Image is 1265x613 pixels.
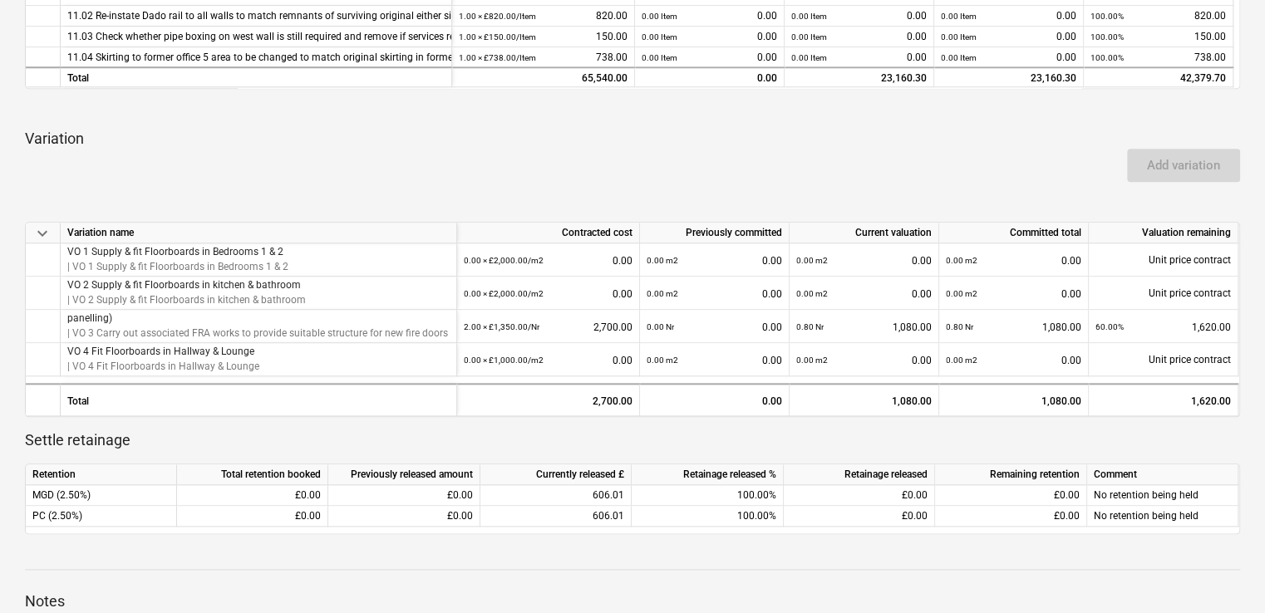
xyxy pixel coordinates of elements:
small: 0.00 m2 [796,356,828,365]
small: 0.00 m2 [946,256,977,265]
div: 1,080.00 [796,310,932,344]
div: 100.00% [632,485,784,506]
div: Retainage released [784,464,935,485]
div: 820.00 [1090,6,1226,27]
div: Contracted cost [457,223,640,243]
div: 11.03 Check whether pipe boxing on west wall is still required and remove if services redundant a... [67,27,445,47]
div: 0.00 [796,343,932,377]
div: 0.00 [647,243,782,277]
div: £0.00 [784,485,935,506]
small: 0.00 m2 [946,356,977,365]
p: Notes [25,591,1240,611]
div: 738.00 [1090,47,1226,68]
span: keyboard_arrow_down [32,223,52,243]
div: 0.00 [464,243,632,277]
div: Unit price contract [1089,343,1238,376]
div: 2,700.00 [457,383,640,416]
small: 0.00 Item [941,53,977,62]
small: 0.00 Nr [647,322,674,331]
div: 0.00 [946,343,1081,377]
div: 100.00% [632,506,784,527]
div: Committed total [939,223,1089,243]
div: Current valuation [790,223,939,243]
div: 1,080.00 [796,385,932,418]
div: 23,160.30 [791,69,927,90]
p: VO 1 Supply & fit Floorboards in Bedrooms 1 & 2 [67,245,288,259]
small: 0.00 Item [642,12,677,21]
div: 606.01 [487,485,624,506]
div: 0.00 [796,243,932,277]
div: Retainage released % [632,464,784,485]
div: Total retention booked [177,464,328,485]
small: 0.00 × £1,000.00 / m2 [464,356,544,365]
div: 0.00 [640,383,790,416]
div: 2,700.00 [464,310,632,344]
p: VO 2 Supply & fit Floorboards in kitchen & bathroom [67,278,306,292]
div: £0.00 [784,506,935,527]
small: 1.00 × £820.00 / Item [459,12,536,21]
small: 0.00 Item [642,32,677,42]
div: 23,160.30 [934,67,1084,88]
small: 1.00 × £738.00 / Item [459,53,536,62]
div: 0.00 [791,6,927,27]
div: 11.04 Skirting to former office 5 area to be changed to match original skirting in former office ... [67,47,445,68]
div: 738.00 [459,47,628,68]
div: Unit price contract [1089,243,1238,277]
div: 42,379.70 [1090,69,1226,90]
small: 1.00 × £150.00 / Item [459,32,536,42]
div: £0.00 [177,506,328,527]
div: 820.00 [459,6,628,27]
div: Total [61,383,457,416]
small: 0.00 Item [791,12,827,21]
small: 0.00 m2 [946,289,977,298]
div: Currently released £ [480,464,632,485]
div: £0.00 [177,485,328,506]
small: 0.80 Nr [796,322,824,331]
div: 0.00 [941,27,1076,47]
small: 100.00% [1090,53,1124,62]
p: | VO 1 Supply & fit Floorboards in Bedrooms 1 & 2 [67,259,288,273]
small: 0.00 Item [791,32,827,42]
small: 0.00 m2 [647,356,678,365]
div: 150.00 [1090,27,1226,47]
small: 0.00 m2 [796,289,828,298]
div: PC (2.50%) [26,506,177,527]
div: 0.00 [642,6,777,27]
div: 0.00 [647,310,782,344]
div: 0.00 [791,47,927,68]
div: Unit price contract [1089,277,1238,310]
div: 0.00 [642,47,777,68]
div: £0.00 [328,485,480,506]
small: 0.00 Item [642,53,677,62]
div: 1,080.00 [939,383,1089,416]
div: 0.00 [464,343,632,377]
small: 0.80 Nr [946,322,973,331]
div: 0.00 [642,27,777,47]
div: Remaining retention [935,464,1087,485]
div: 11.02 Re-instate Dado rail to all walls to match remnants of surviving original either side of wi... [67,6,445,27]
div: £0.00 [328,506,480,527]
div: 0.00 [796,277,932,311]
small: 0.00 Item [941,32,977,42]
div: No retention being held [1087,485,1238,506]
p: Variation [25,129,1240,149]
div: 0.00 [946,277,1081,311]
div: Total [61,67,452,88]
div: Variation name [61,223,457,243]
small: 0.00 × £2,000.00 / m2 [464,256,544,265]
small: 2.00 × £1,350.00 / Nr [464,322,539,331]
div: 1,080.00 [946,310,1081,344]
div: 1,620.00 [1095,310,1231,344]
div: 65,540.00 [459,69,628,90]
p: | VO 4 Fit Floorboards in Hallway & Lounge [67,359,259,373]
p: Settle retainage [25,430,1240,450]
p: | VO 2 Supply & fit Floorboards in kitchen & bathroom [67,292,306,306]
div: Comment [1087,464,1238,485]
small: 100.00% [1090,32,1124,42]
div: Valuation remaining [1089,223,1238,243]
div: 0.00 [946,243,1081,277]
small: 0.00 Item [941,12,977,21]
div: MGD (2.50%) [26,485,177,506]
small: 0.00 Item [791,53,827,62]
div: 0.00 [642,69,777,90]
